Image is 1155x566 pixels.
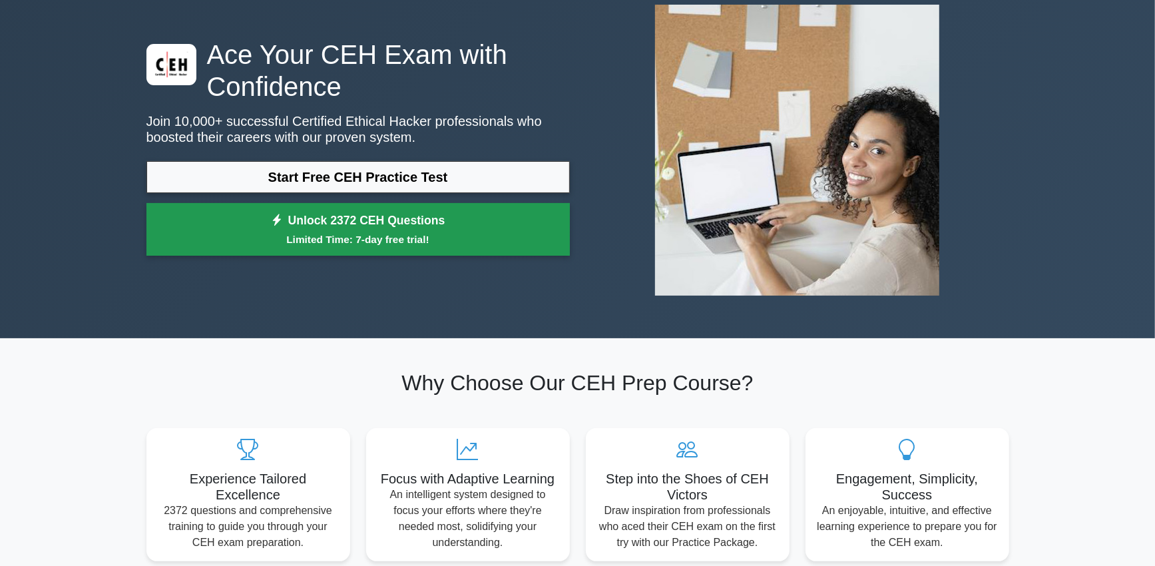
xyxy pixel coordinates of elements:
p: 2372 questions and comprehensive training to guide you through your CEH exam preparation. [157,503,340,551]
p: An enjoyable, intuitive, and effective learning experience to prepare you for the CEH exam. [816,503,999,551]
p: An intelligent system designed to focus your efforts where they're needed most, solidifying your ... [377,487,559,551]
p: Draw inspiration from professionals who aced their CEH exam on the first try with our Practice Pa... [596,503,779,551]
small: Limited Time: 7-day free trial! [163,232,553,247]
p: Join 10,000+ successful Certified Ethical Hacker professionals who boosted their careers with our... [146,113,570,145]
a: Start Free CEH Practice Test [146,161,570,193]
h5: Experience Tailored Excellence [157,471,340,503]
h2: Why Choose Our CEH Prep Course? [146,370,1009,396]
h5: Step into the Shoes of CEH Victors [596,471,779,503]
h1: Ace Your CEH Exam with Confidence [146,39,570,103]
a: Unlock 2372 CEH QuestionsLimited Time: 7-day free trial! [146,203,570,256]
h5: Engagement, Simplicity, Success [816,471,999,503]
h5: Focus with Adaptive Learning [377,471,559,487]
